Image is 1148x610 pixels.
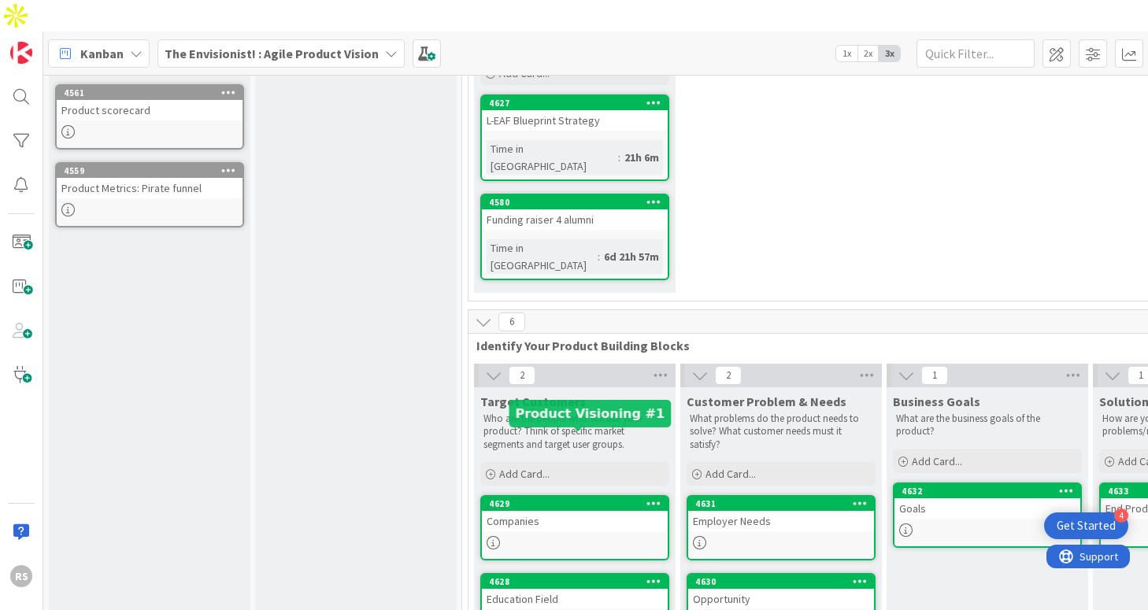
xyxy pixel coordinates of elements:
[894,498,1080,519] div: Goals
[80,44,124,63] span: Kanban
[482,575,668,589] div: 4628
[482,497,668,531] div: 4629Companies
[10,565,32,587] div: RS
[480,495,669,560] a: 4629Companies
[687,394,846,409] span: Customer Problem & Needs
[480,194,669,280] a: 4580Funding raiser 4 alumniTime in [GEOGRAPHIC_DATA]:6d 21h 57m
[55,162,244,227] a: 4559Product Metrics: Pirate funnel
[600,248,663,265] div: 6d 21h 57m
[598,248,600,265] span: :
[688,511,874,531] div: Employer Needs
[482,195,668,230] div: 4580Funding raiser 4 alumni
[896,412,1079,438] p: What are the business goals of the product?
[482,511,668,531] div: Companies
[33,2,72,21] span: Support
[695,576,874,587] div: 4630
[894,484,1080,519] div: 4632Goals
[482,110,668,131] div: L-EAF Blueprint Strategy
[482,575,668,609] div: 4628Education Field
[57,178,243,198] div: Product Metrics: Pirate funnel
[917,39,1035,68] input: Quick Filter...
[893,482,1082,548] a: 4632Goals
[487,140,618,175] div: Time in [GEOGRAPHIC_DATA]
[893,394,980,409] span: Business Goals
[921,366,948,385] span: 1
[57,164,243,198] div: 4559Product Metrics: Pirate funnel
[482,589,668,609] div: Education Field
[857,46,879,61] span: 2x
[480,94,669,181] a: 4627L-EAF Blueprint StrategyTime in [GEOGRAPHIC_DATA]:21h 6m
[1114,508,1128,523] div: 4
[489,498,668,509] div: 4629
[715,366,742,385] span: 2
[902,486,1080,497] div: 4632
[482,209,668,230] div: Funding raiser 4 alumni
[695,498,874,509] div: 4631
[687,495,876,560] a: 4631Employer Needs
[165,46,379,61] b: The Envisionist! : Agile Product Vision
[10,42,32,64] img: Visit kanbanzone.com
[690,412,872,451] p: What problems do the product needs to solve? What customer needs must it satisfy?
[487,239,598,274] div: Time in [GEOGRAPHIC_DATA]
[57,86,243,100] div: 4561
[688,589,874,609] div: Opportunity
[836,46,857,61] span: 1x
[482,195,668,209] div: 4580
[1044,512,1128,539] div: Open Get Started checklist, remaining modules: 4
[688,575,874,589] div: 4630
[489,98,668,109] div: 4627
[498,312,525,331] span: 6
[482,96,668,131] div: 4627L-EAF Blueprint Strategy
[64,87,243,98] div: 4561
[57,100,243,120] div: Product scorecard
[57,86,243,120] div: 4561Product scorecard
[480,394,586,409] span: Target Customers
[879,46,900,61] span: 3x
[57,164,243,178] div: 4559
[705,467,756,481] span: Add Card...
[688,497,874,531] div: 4631Employer Needs
[482,96,668,110] div: 4627
[483,412,666,451] p: Who are the people who will use your product? Think of specific market segments and target user g...
[618,149,620,166] span: :
[64,165,243,176] div: 4559
[688,575,874,609] div: 4630Opportunity
[499,467,550,481] span: Add Card...
[55,84,244,150] a: 4561Product scorecard
[516,406,665,421] h5: Product Visioning #1
[489,197,668,208] div: 4580
[894,484,1080,498] div: 4632
[482,497,668,511] div: 4629
[688,497,874,511] div: 4631
[912,454,962,468] span: Add Card...
[509,366,535,385] span: 2
[1057,518,1116,534] div: Get Started
[489,576,668,587] div: 4628
[620,149,663,166] div: 21h 6m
